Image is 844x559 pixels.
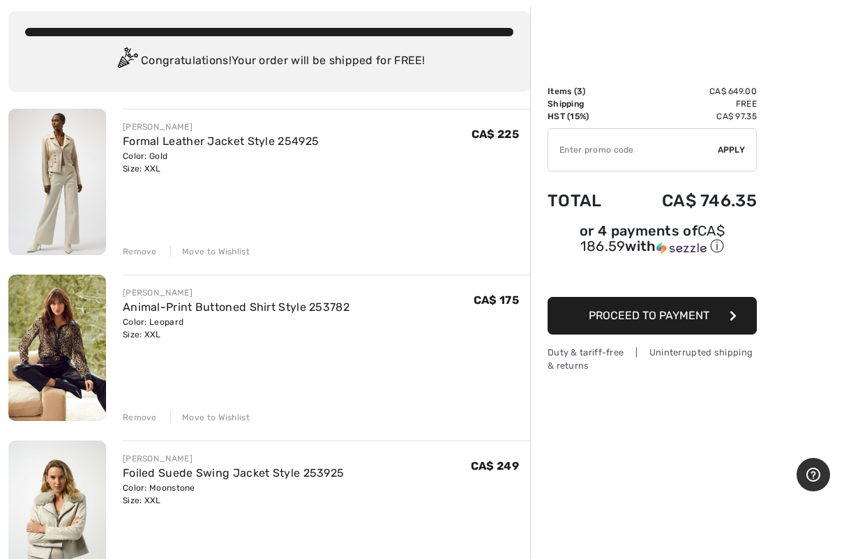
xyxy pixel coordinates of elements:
input: Promo code [548,129,718,171]
div: or 4 payments ofCA$ 186.59withSezzle Click to learn more about Sezzle [548,224,757,261]
div: Duty & tariff-free | Uninterrupted shipping & returns [548,346,757,372]
iframe: PayPal-paypal [548,261,757,292]
td: Items ( ) [548,85,624,98]
img: Sezzle [656,242,707,254]
span: CA$ 186.59 [580,222,725,254]
td: Free [624,98,757,110]
td: Total [548,177,624,224]
div: [PERSON_NAME] [123,452,344,465]
iframe: Opens a widget where you can find more information [797,458,830,493]
div: Move to Wishlist [170,245,250,258]
img: Congratulation2.svg [113,47,141,75]
div: Color: Gold Size: XXL [123,150,319,175]
span: 3 [577,86,582,96]
div: Remove [123,411,157,424]
div: Color: Moonstone Size: XXL [123,482,344,507]
a: Animal-Print Buttoned Shirt Style 253782 [123,300,349,314]
div: Congratulations! Your order will be shipped for FREE! [25,47,513,75]
div: or 4 payments of with [548,224,757,256]
div: [PERSON_NAME] [123,286,349,299]
a: Foiled Suede Swing Jacket Style 253925 [123,466,344,480]
img: Animal-Print Buttoned Shirt Style 253782 [8,275,106,421]
span: Apply [718,144,746,156]
span: Proceed to Payment [589,309,709,322]
button: Proceed to Payment [548,297,757,335]
td: CA$ 649.00 [624,85,757,98]
a: Formal Leather Jacket Style 254925 [123,135,319,148]
span: CA$ 225 [472,128,519,141]
div: Color: Leopard Size: XXL [123,316,349,341]
img: Formal Leather Jacket Style 254925 [8,109,106,255]
td: CA$ 97.35 [624,110,757,123]
span: CA$ 249 [471,459,519,473]
td: HST (15%) [548,110,624,123]
td: CA$ 746.35 [624,177,757,224]
span: CA$ 175 [474,293,519,307]
div: [PERSON_NAME] [123,121,319,133]
div: Remove [123,245,157,258]
td: Shipping [548,98,624,110]
div: Move to Wishlist [170,411,250,424]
